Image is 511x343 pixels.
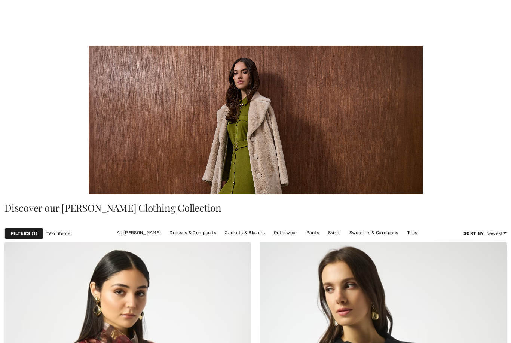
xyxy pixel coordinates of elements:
div: : Newest [463,230,507,237]
a: All [PERSON_NAME] [113,228,165,238]
a: Outerwear [270,228,302,238]
a: Pants [303,228,323,238]
a: Jackets & Blazers [221,228,269,238]
span: 1926 items [46,230,70,237]
span: Discover our [PERSON_NAME] Clothing Collection [4,201,221,214]
strong: Sort By [463,231,484,236]
a: Skirts [324,228,345,238]
a: Dresses & Jumpsuits [166,228,220,238]
span: 1 [32,230,37,237]
img: Joseph Ribkoff Canada: Women's Clothing Online | 1ère Avenue [89,46,423,194]
a: Sweaters & Cardigans [346,228,402,238]
a: Tops [403,228,421,238]
strong: Filters [11,230,30,237]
